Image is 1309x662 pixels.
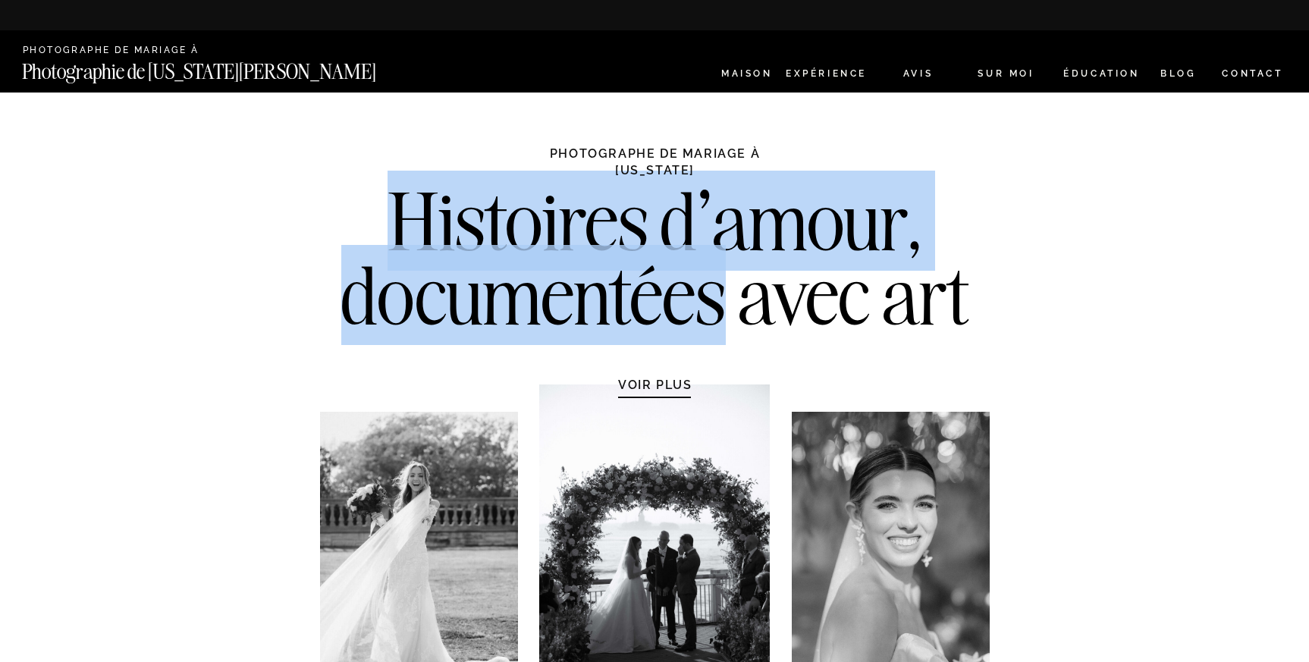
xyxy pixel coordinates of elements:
[972,69,1041,82] a: SUR MOI
[341,245,968,345] font: documentées avec art
[22,61,403,74] a: Photographie de [US_STATE][PERSON_NAME]
[1160,69,1197,82] a: BLOG
[618,378,692,392] font: VOIR PLUS
[1063,68,1139,79] font: ÉDUCATION
[22,58,376,84] font: Photographie de [US_STATE][PERSON_NAME]
[1222,68,1282,79] font: CONTACT
[550,146,760,177] font: PHOTOGRAPHE DE MARIAGE À [US_STATE]
[903,68,933,79] font: AVIS
[890,69,946,82] a: AVIS
[786,69,865,82] a: Expérience
[786,68,867,79] font: Expérience
[978,68,1034,79] font: SUR MOI
[583,377,727,392] a: VOIR PLUS
[388,171,923,271] font: Histoires d'amour,
[1160,68,1196,79] font: BLOG
[23,45,251,57] a: Photographe de mariage à [US_STATE]
[1221,65,1284,82] a: CONTACT
[721,69,764,82] a: MAISON
[721,68,773,79] font: MAISON
[23,45,199,64] font: Photographe de mariage à [US_STATE]
[1062,69,1141,82] a: ÉDUCATION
